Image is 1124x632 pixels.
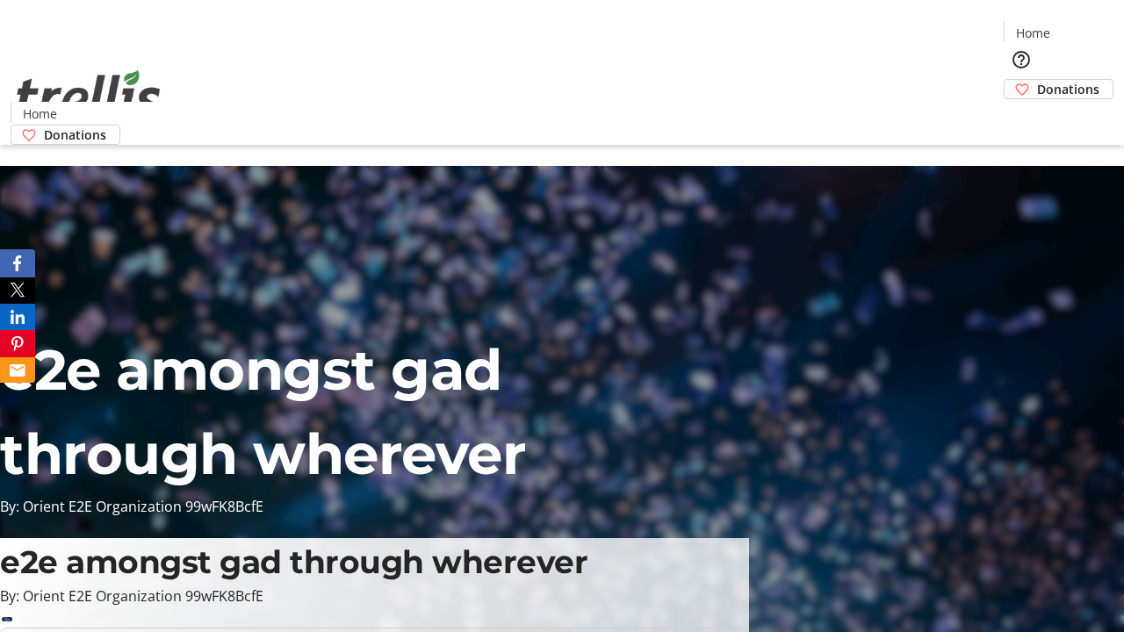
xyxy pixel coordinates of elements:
a: Home [1005,24,1061,42]
a: Donations [11,125,120,145]
span: Home [1016,24,1050,42]
button: Cart [1004,99,1039,134]
span: Donations [44,126,106,144]
span: Donations [1037,80,1099,98]
a: Donations [1004,79,1113,99]
img: Orient E2E Organization 99wFK8BcfE's Logo [11,51,167,139]
a: Home [11,104,68,123]
button: Help [1004,42,1039,77]
span: Home [23,104,57,123]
